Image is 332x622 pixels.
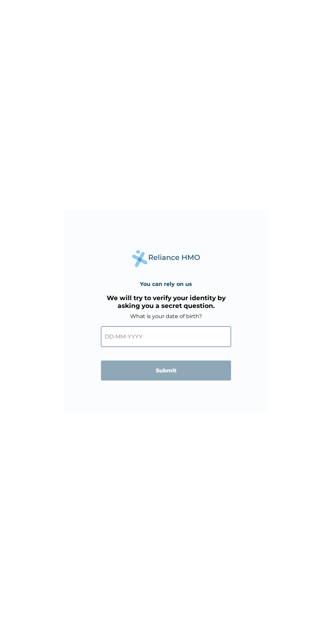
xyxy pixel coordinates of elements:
[101,294,231,310] h3: We will try to verify your identity by asking you a secret question.
[101,326,231,347] input: DD-MM-YYYY
[140,281,192,287] h4: You can rely on us
[130,313,202,319] label: What is your date of birth?
[101,361,231,381] input: Submit
[132,250,200,267] img: Reliance Health's Logo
